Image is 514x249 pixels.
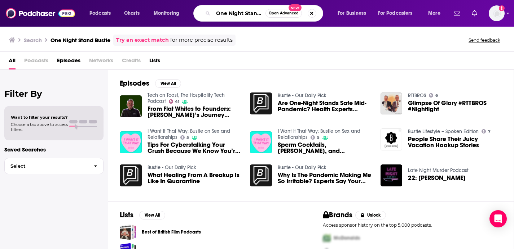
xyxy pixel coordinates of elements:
a: Glimpse Of Glory #RTTBROS #Nightlight [408,100,502,112]
a: Sperm Cocktails, Mpreggers, and Furries (feat. The Blogologues) [278,142,372,154]
img: People Share Their Juicy Vacation Hookup Stories [381,128,403,150]
a: Lists [149,55,160,69]
a: ListsView All [120,210,165,219]
span: 6 [435,94,438,97]
a: Are One-Night Stands Safe Mid-Pandemic? Health Experts Weigh In [278,100,372,112]
span: for more precise results [170,36,233,44]
a: Late Night Murder Podcast [408,167,469,173]
a: Bustle Lifestyle – Spoken Edition [408,128,479,135]
p: Access sponsor history on the top 5,000 podcasts. [323,222,502,228]
a: 6 [429,93,438,98]
span: For Business [338,8,366,18]
h2: Lists [120,210,133,219]
button: View All [155,79,181,88]
a: 7 [482,129,491,133]
h3: One Night Stand Bustle [50,37,110,44]
img: Why Is The Pandemic Making Me So Irritable? Experts Say Your Emotions Are Overextended [250,164,272,186]
a: 41 [169,99,180,104]
button: open menu [149,8,189,19]
a: Try an exact match [116,36,169,44]
div: Search podcasts, credits, & more... [200,5,330,22]
a: I Want It That Way: Bustle on Sex and Relationships [148,128,230,140]
div: Open Intercom Messenger [489,210,507,227]
span: Select [5,164,88,168]
a: What Healing From A Breakup Is Like In Quarantine [148,172,242,184]
h2: Brands [323,210,353,219]
a: Why Is The Pandemic Making Me So Irritable? Experts Say Your Emotions Are Overextended [278,172,372,184]
span: For Podcasters [378,8,413,18]
input: Search podcasts, credits, & more... [213,8,265,19]
button: open menu [423,8,449,19]
span: Choose a tab above to access filters. [11,122,68,132]
span: Sperm Cocktails, [PERSON_NAME], and [PERSON_NAME] (feat. The Blogologues) [278,142,372,154]
img: What Healing From A Breakup Is Like In Quarantine [120,164,142,186]
a: Bustle - Our Daily Pick [278,164,326,171]
span: More [428,8,440,18]
img: First Pro Logo [320,231,334,245]
span: 5 [186,136,189,139]
button: Unlock [355,211,386,219]
span: McDonalds [334,235,360,241]
img: Tips For Cyberstalking Your Crush Because We Know You’re Gonna Do It [120,131,142,153]
img: From Flat Whites to Founders: Bustle’s Journey Serving the Creatives of Hospitality [120,95,142,117]
a: Tips For Cyberstalking Your Crush Because We Know You’re Gonna Do It [148,142,242,154]
a: Show notifications dropdown [469,7,480,19]
span: 7 [488,130,491,133]
span: Want to filter your results? [11,115,68,120]
h3: Search [24,37,42,44]
span: New [289,4,302,11]
p: Saved Searches [4,146,104,153]
span: 41 [175,100,179,103]
img: Sperm Cocktails, Mpreggers, and Furries (feat. The Blogologues) [250,131,272,153]
a: Best of British Film Podcasts [120,224,136,240]
button: open menu [373,8,423,19]
a: Bustle - Our Daily Pick [148,164,196,171]
a: 5 [180,135,189,140]
a: 5 [311,135,320,140]
img: Podchaser - Follow, Share and Rate Podcasts [6,6,75,20]
button: Select [4,158,104,174]
a: People Share Their Juicy Vacation Hookup Stories [408,136,502,148]
img: User Profile [489,5,505,21]
span: Networks [89,55,113,69]
img: Glimpse Of Glory #RTTBROS #Nightlight [381,92,403,114]
img: Are One-Night Stands Safe Mid-Pandemic? Health Experts Weigh In [250,92,272,114]
a: All [9,55,16,69]
span: Open Advanced [269,12,299,15]
a: EpisodesView All [120,79,181,88]
button: open menu [84,8,120,19]
a: Charts [119,8,144,19]
button: Send feedback [466,37,502,43]
h2: Episodes [120,79,149,88]
a: Best of British Film Podcasts [142,228,201,236]
button: Show profile menu [489,5,505,21]
span: From Flat Whites to Founders: [PERSON_NAME]’s Journey Serving the Creatives of Hospitality [148,106,242,118]
a: I Want It That Way: Bustle on Sex and Relationships [278,128,360,140]
img: 22: Ken Rex McElroy [381,164,403,186]
a: Episodes [57,55,80,69]
h2: Filter By [4,89,104,99]
span: 5 [317,136,320,139]
span: Logged in as megcassidy [489,5,505,21]
a: Tech on Toast, The Hospitality Tech Podcast [148,92,225,104]
span: 22: [PERSON_NAME] [408,175,466,181]
span: Podcasts [89,8,111,18]
button: Open AdvancedNew [265,9,302,18]
a: Bustle - Our Daily Pick [278,92,326,99]
span: Charts [124,8,140,18]
button: open menu [333,8,375,19]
